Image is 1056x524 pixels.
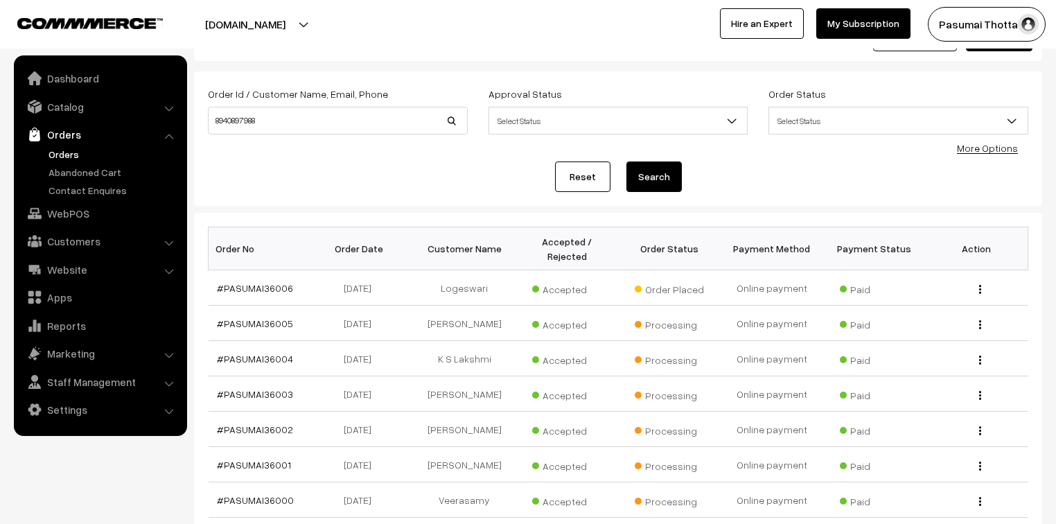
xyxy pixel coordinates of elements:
[17,229,182,254] a: Customers
[413,306,516,341] td: [PERSON_NAME]
[823,227,926,270] th: Payment Status
[310,447,413,482] td: [DATE]
[840,385,909,403] span: Paid
[310,341,413,376] td: [DATE]
[532,455,601,473] span: Accepted
[217,459,291,471] a: #PASUMAI36001
[17,122,182,147] a: Orders
[17,369,182,394] a: Staff Management
[413,482,516,518] td: Veerasamy
[17,285,182,310] a: Apps
[926,227,1028,270] th: Action
[310,227,413,270] th: Order Date
[17,257,182,282] a: Website
[840,420,909,438] span: Paid
[489,109,748,133] span: Select Status
[489,87,562,101] label: Approval Status
[635,420,704,438] span: Processing
[516,227,618,270] th: Accepted / Rejected
[310,482,413,518] td: [DATE]
[721,306,823,341] td: Online payment
[840,455,909,473] span: Paid
[17,341,182,366] a: Marketing
[208,87,388,101] label: Order Id / Customer Name, Email, Phone
[979,356,981,365] img: Menu
[721,227,823,270] th: Payment Method
[489,107,748,134] span: Select Status
[17,94,182,119] a: Catalog
[816,8,910,39] a: My Subscription
[217,317,293,329] a: #PASUMAI36005
[217,423,293,435] a: #PASUMAI36002
[840,349,909,367] span: Paid
[768,87,826,101] label: Order Status
[532,314,601,332] span: Accepted
[840,279,909,297] span: Paid
[413,447,516,482] td: [PERSON_NAME]
[721,341,823,376] td: Online payment
[413,227,516,270] th: Customer Name
[979,285,981,294] img: Menu
[635,385,704,403] span: Processing
[979,426,981,435] img: Menu
[840,491,909,509] span: Paid
[626,161,682,192] button: Search
[618,227,721,270] th: Order Status
[532,385,601,403] span: Accepted
[17,201,182,226] a: WebPOS
[45,165,182,180] a: Abandoned Cart
[217,282,293,294] a: #PASUMAI36006
[17,14,139,30] a: COMMMERCE
[532,349,601,367] span: Accepted
[768,107,1028,134] span: Select Status
[217,353,293,365] a: #PASUMAI36004
[721,376,823,412] td: Online payment
[217,388,293,400] a: #PASUMAI36003
[635,279,704,297] span: Order Placed
[413,412,516,447] td: [PERSON_NAME]
[957,142,1018,154] a: More Options
[209,227,311,270] th: Order No
[157,7,334,42] button: [DOMAIN_NAME]
[840,314,909,332] span: Paid
[413,376,516,412] td: [PERSON_NAME]
[310,412,413,447] td: [DATE]
[555,161,610,192] a: Reset
[45,183,182,198] a: Contact Enquires
[208,107,468,134] input: Order Id / Customer Name / Customer Email / Customer Phone
[532,420,601,438] span: Accepted
[635,314,704,332] span: Processing
[635,491,704,509] span: Processing
[217,494,294,506] a: #PASUMAI36000
[310,270,413,306] td: [DATE]
[310,306,413,341] td: [DATE]
[635,349,704,367] span: Processing
[769,109,1028,133] span: Select Status
[721,447,823,482] td: Online payment
[979,320,981,329] img: Menu
[928,7,1046,42] button: Pasumai Thotta…
[979,462,981,471] img: Menu
[413,270,516,306] td: Logeswari
[979,391,981,400] img: Menu
[45,147,182,161] a: Orders
[1018,14,1039,35] img: user
[720,8,804,39] a: Hire an Expert
[17,397,182,422] a: Settings
[721,412,823,447] td: Online payment
[17,18,163,28] img: COMMMERCE
[635,455,704,473] span: Processing
[413,341,516,376] td: K S Lakshmi
[532,279,601,297] span: Accepted
[17,313,182,338] a: Reports
[310,376,413,412] td: [DATE]
[17,66,182,91] a: Dashboard
[721,270,823,306] td: Online payment
[532,491,601,509] span: Accepted
[721,482,823,518] td: Online payment
[979,497,981,506] img: Menu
